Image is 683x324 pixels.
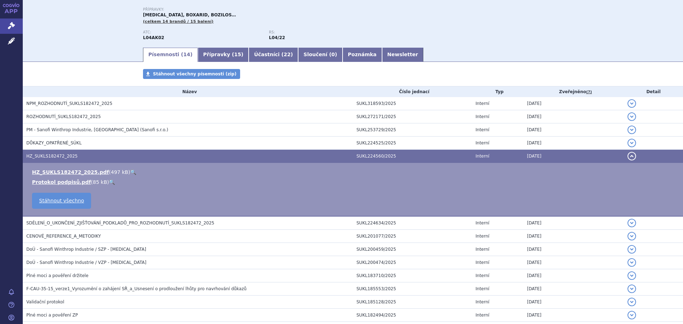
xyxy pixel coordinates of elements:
span: Stáhnout všechny písemnosti (zip) [153,71,237,76]
p: Přípravky: [143,7,395,12]
span: Validační protokol [26,299,64,304]
span: 14 [183,52,190,57]
span: Interní [476,273,489,278]
span: Interní [476,247,489,252]
span: 22 [284,52,290,57]
td: SUKL224634/2025 [353,216,472,230]
a: Účastníci (22) [249,48,298,62]
a: Protokol podpisů.pdf [32,179,91,185]
button: detail [628,112,636,121]
span: Interní [476,286,489,291]
a: Přípravky (15) [198,48,249,62]
span: DŮKAZY_OPATŘENÉ_SÚKL [26,140,81,145]
span: ROZHODNUTÍ_SUKLS182472_2025 [26,114,101,119]
button: detail [628,99,636,108]
td: SUKL182494/2025 [353,309,472,322]
th: Typ [472,86,524,97]
button: detail [628,245,636,254]
td: SUKL224525/2025 [353,137,472,150]
li: ( ) [32,169,676,176]
a: 🔍 [130,169,136,175]
button: detail [628,298,636,306]
a: HZ_SUKLS182472_2025.pdf [32,169,109,175]
span: F-CAU-35-15_verze1_Vyrozumění o zahájení SŘ_a_Usnesení o prodloužení lhůty pro navrhování důkazů [26,286,247,291]
td: [DATE] [523,150,624,163]
a: Písemnosti (14) [143,48,198,62]
span: Interní [476,127,489,132]
td: SUKL185128/2025 [353,296,472,309]
td: SUKL253729/2025 [353,123,472,137]
span: Interní [476,140,489,145]
th: Číslo jednací [353,86,472,97]
button: detail [628,139,636,147]
span: 0 [332,52,335,57]
span: Interní [476,313,489,318]
span: Interní [476,221,489,225]
td: SUKL200474/2025 [353,256,472,269]
span: Plné moci a pověření držitele [26,273,89,278]
td: [DATE] [523,309,624,322]
span: Interní [476,101,489,106]
p: RS: [269,30,388,34]
strong: TERIFLUNOMID [143,35,164,40]
span: 85 kB [93,179,107,185]
td: [DATE] [523,216,624,230]
span: 497 kB [111,169,128,175]
button: detail [628,285,636,293]
button: detail [628,219,636,227]
td: SUKL272171/2025 [353,110,472,123]
strong: teriflunomid [269,35,285,40]
td: SUKL200459/2025 [353,243,472,256]
th: Název [23,86,353,97]
a: Stáhnout všechno [32,193,91,209]
span: PM - Sanofi Winthrop Industrie, Gentilly (Sanofi s.r.o.) [26,127,168,132]
li: ( ) [32,179,676,186]
span: 15 [234,52,241,57]
a: 🔍 [109,179,115,185]
span: Interní [476,154,489,159]
span: [MEDICAL_DATA], BOXARID, BOZILOS… [143,12,236,17]
button: detail [628,271,636,280]
p: ATC: [143,30,262,34]
button: detail [628,152,636,160]
span: SDĚLENÍ_O_UKONČENÍ_ZJIŠŤOVÁNÍ_PODKLADŮ_PRO_ROZHODNUTÍ_SUKLS182472_2025 [26,221,214,225]
td: SUKL185553/2025 [353,282,472,296]
span: Interní [476,299,489,304]
td: [DATE] [523,296,624,309]
button: detail [628,126,636,134]
th: Zveřejněno [523,86,624,97]
abbr: (?) [586,90,592,95]
th: Detail [624,86,683,97]
button: detail [628,258,636,267]
td: [DATE] [523,137,624,150]
a: Newsletter [382,48,424,62]
td: [DATE] [523,110,624,123]
td: [DATE] [523,269,624,282]
td: SUKL201077/2025 [353,230,472,243]
td: [DATE] [523,243,624,256]
td: SUKL183710/2025 [353,269,472,282]
span: NPM_ROZHODNUTÍ_SUKLS182472_2025 [26,101,112,106]
td: [DATE] [523,282,624,296]
span: DoÚ - Sanofi Winthrop Industrie / SZP - AUBAGIO [26,247,146,252]
a: Poznámka [343,48,382,62]
td: [DATE] [523,123,624,137]
td: [DATE] [523,256,624,269]
span: (celkem 14 brandů / 15 balení) [143,19,213,24]
span: Interní [476,260,489,265]
button: detail [628,311,636,319]
td: SUKL224560/2025 [353,150,472,163]
span: HZ_SUKLS182472_2025 [26,154,78,159]
a: Stáhnout všechny písemnosti (zip) [143,69,240,79]
span: CENOVÉ_REFERENCE_A_METODIKY [26,234,101,239]
span: Interní [476,114,489,119]
a: Sloučení (0) [298,48,342,62]
span: Interní [476,234,489,239]
td: [DATE] [523,97,624,110]
td: SUKL318593/2025 [353,97,472,110]
span: DoÚ - Sanofi Winthrop Industrie / VZP - AUBAGIO [26,260,146,265]
td: [DATE] [523,230,624,243]
span: Plné moci a pověření ZP [26,313,78,318]
button: detail [628,232,636,240]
